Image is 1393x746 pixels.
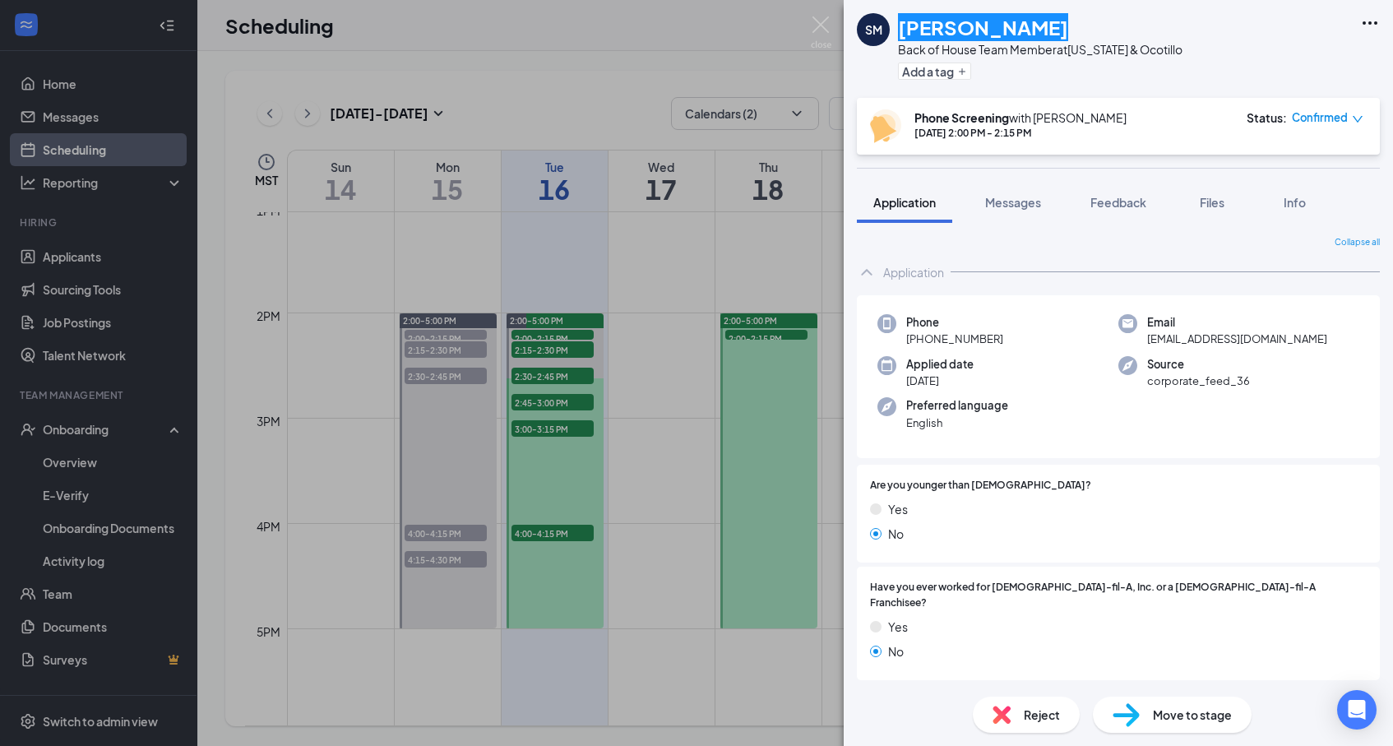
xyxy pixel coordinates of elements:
[1024,706,1060,724] span: Reject
[957,67,967,76] svg: Plus
[873,195,936,210] span: Application
[906,373,974,389] span: [DATE]
[888,525,904,543] span: No
[865,21,882,38] div: SM
[1153,706,1232,724] span: Move to stage
[1147,314,1327,331] span: Email
[1147,373,1250,389] span: corporate_feed_36
[883,264,944,280] div: Application
[888,642,904,660] span: No
[906,397,1008,414] span: Preferred language
[888,500,908,518] span: Yes
[1335,236,1380,249] span: Collapse all
[1200,195,1224,210] span: Files
[906,415,1008,431] span: English
[898,63,971,80] button: PlusAdd a tag
[906,356,974,373] span: Applied date
[870,478,1091,493] span: Are you younger than [DEMOGRAPHIC_DATA]?
[985,195,1041,210] span: Messages
[1284,195,1306,210] span: Info
[1337,690,1377,730] div: Open Intercom Messenger
[898,13,1068,41] h1: [PERSON_NAME]
[1247,109,1287,126] div: Status :
[914,110,1009,125] b: Phone Screening
[1090,195,1146,210] span: Feedback
[898,41,1182,58] div: Back of House Team Member at [US_STATE] & Ocotillo
[906,331,1003,347] span: [PHONE_NUMBER]
[1292,109,1348,126] span: Confirmed
[1147,356,1250,373] span: Source
[1360,13,1380,33] svg: Ellipses
[870,580,1367,611] span: Have you ever worked for [DEMOGRAPHIC_DATA]-fil-A, Inc. or a [DEMOGRAPHIC_DATA]-fil-A Franchisee?
[888,618,908,636] span: Yes
[914,126,1127,140] div: [DATE] 2:00 PM - 2:15 PM
[857,262,877,282] svg: ChevronUp
[906,314,1003,331] span: Phone
[1352,114,1363,125] span: down
[1147,331,1327,347] span: [EMAIL_ADDRESS][DOMAIN_NAME]
[914,109,1127,126] div: with [PERSON_NAME]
